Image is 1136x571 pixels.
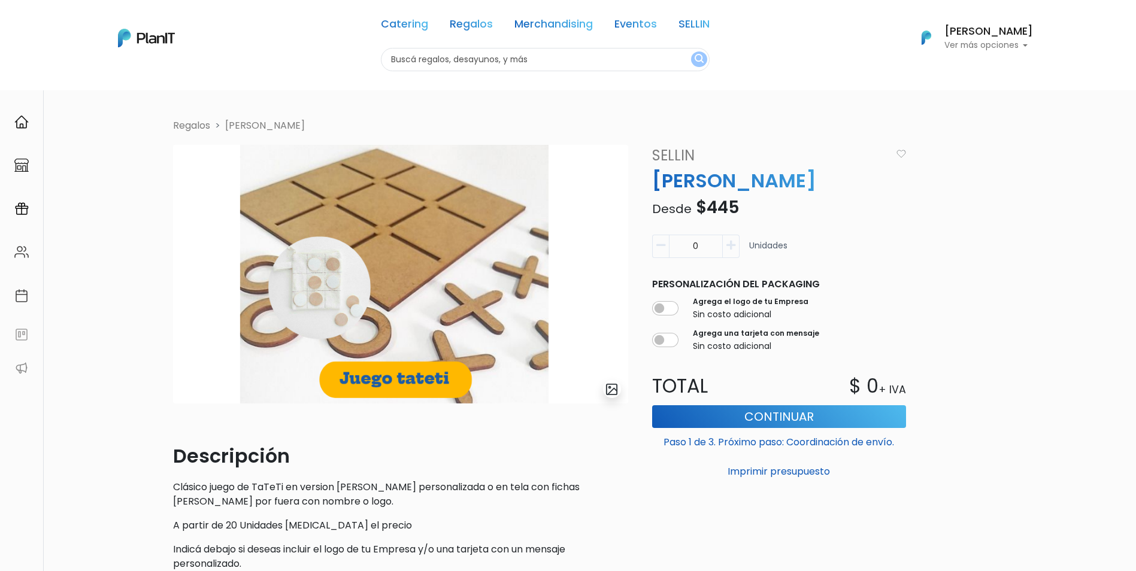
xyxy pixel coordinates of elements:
a: [PERSON_NAME] [225,119,305,132]
img: people-662611757002400ad9ed0e3c099ab2801c6687ba6c219adb57efc949bc21e19d.svg [14,245,29,259]
p: $ 0 [849,372,878,400]
p: Unidades [749,239,787,263]
label: Agrega una tarjeta con mensaje [693,328,819,339]
a: Regalos [450,19,493,34]
button: Continuar [652,405,906,428]
p: Sin costo adicional [693,340,819,353]
button: PlanIt Logo [PERSON_NAME] Ver más opciones [906,22,1033,53]
p: Descripción [173,442,628,470]
p: Personalización del packaging [652,277,906,291]
img: search_button-432b6d5273f82d61273b3651a40e1bd1b912527efae98b1b7a1b2c0702e16a8d.svg [695,54,704,65]
button: Imprimir presupuesto [652,461,906,482]
label: Agrega el logo de tu Empresa [693,296,808,307]
span: Desde [652,201,692,217]
a: Merchandising [514,19,593,34]
p: Paso 1 de 3. Próximo paso: Coordinación de envío. [652,430,906,449]
img: home-e721727adea9d79c4d83392d1f703f7f8bce08238fde08b1acbfd93340b81755.svg [14,115,29,129]
a: Catering [381,19,428,34]
img: feedback-78b5a0c8f98aac82b08bfc38622c3050aee476f2c9584af64705fc4e61158814.svg [14,327,29,342]
img: campaigns-02234683943229c281be62815700db0a1741e53638e28bf9629b52c665b00959.svg [14,202,29,216]
img: PlanIt Logo [913,25,940,51]
a: SELLIN [678,19,710,34]
p: [PERSON_NAME] [645,166,913,195]
p: Indicá debajo si deseas incluir el logo de tu Empresa y/o una tarjeta con un mensaje personalizado. [173,542,628,571]
img: PlanIt Logo [118,29,175,47]
img: calendar-87d922413cdce8b2cf7b7f5f62616a5cf9e4887200fb71536465627b3292af00.svg [14,288,29,303]
img: partners-52edf745621dab592f3b2c58e3bca9d71375a7ef29c3b500c9f145b62cc070d4.svg [14,361,29,375]
p: Ver más opciones [944,41,1033,50]
a: Eventos [614,19,657,34]
span: $445 [696,196,740,219]
p: Sin costo adicional [693,308,808,321]
img: heart_icon [896,150,906,158]
p: Clásico juego de TaTeTi en version [PERSON_NAME] personalizada o en tela con fichas [PERSON_NAME]... [173,480,628,509]
input: Buscá regalos, desayunos, y más [381,48,710,71]
p: Total [645,372,779,400]
p: A partir de 20 Unidades [MEDICAL_DATA] el precio [173,518,628,533]
p: + IVA [878,382,906,397]
a: SELLIN [645,145,891,166]
img: gallery-light [605,382,619,396]
h6: [PERSON_NAME] [944,26,1033,37]
li: Regalos [173,119,210,133]
nav: breadcrumb [166,119,971,135]
img: marketplace-4ceaa7011d94191e9ded77b95e3339b90024bf715f7c57f8cf31f2d8c509eaba.svg [14,158,29,172]
img: Captura_de_pantalla_2025-07-30_112959.png [173,145,628,403]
